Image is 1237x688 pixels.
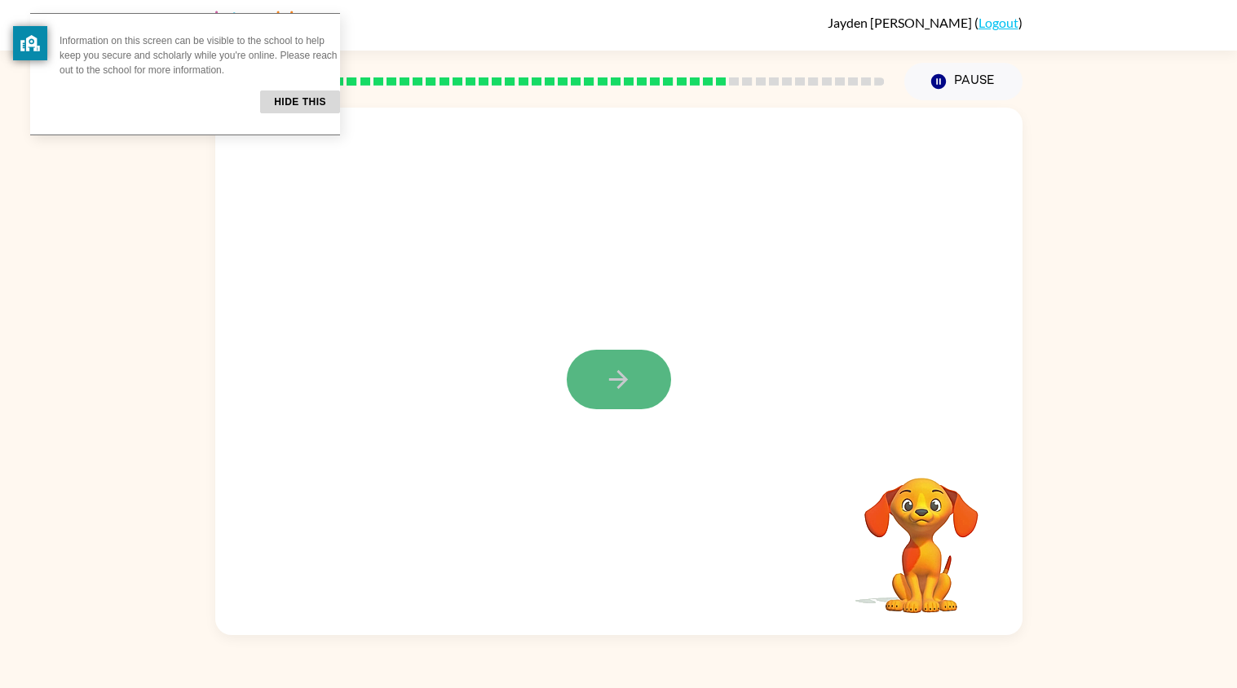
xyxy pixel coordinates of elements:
a: Logout [979,15,1018,30]
img: Literably [215,7,306,42]
video: Your browser must support playing .mp4 files to use Literably. Please try using another browser. [840,452,1003,615]
button: Pause [904,63,1023,100]
span: Jayden [PERSON_NAME] [828,15,974,30]
div: ( ) [828,15,1023,30]
button: privacy banner [13,26,47,60]
button: Hide this [260,90,340,113]
p: Information on this screen can be visible to the school to help keep you secure and scholarly whi... [60,33,340,77]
